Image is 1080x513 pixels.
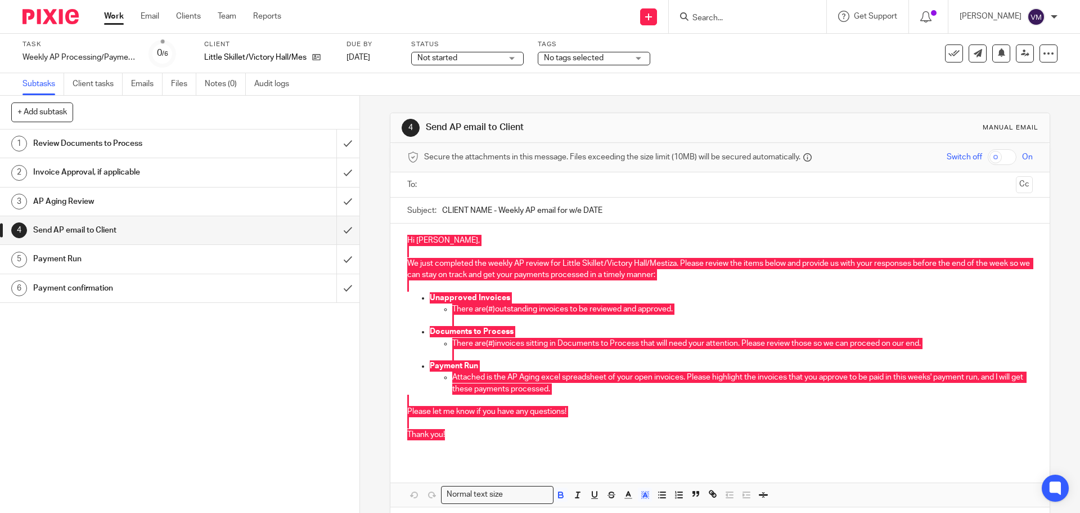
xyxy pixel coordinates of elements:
[141,11,159,22] a: Email
[452,372,1032,395] p: Attached is the AP Aging excel spreadsheet of your open invoices. Please highlight the invoices t...
[452,304,1032,315] p: There are outstanding invoices to be reviewed and approved.
[430,328,514,336] strong: Documents to Process
[407,205,436,216] label: Subject:
[854,12,897,20] span: Get Support
[486,305,495,313] span: (#)
[346,40,397,49] label: Due by
[486,340,495,347] span: (#)
[157,47,168,60] div: 0
[205,73,246,95] a: Notes (0)
[452,338,1032,349] p: There are invoices sitting in Documents to Process that will need your attention. Please review t...
[33,135,228,152] h1: Review Documents to Process
[253,11,281,22] a: Reports
[176,11,201,22] a: Clients
[22,40,135,49] label: Task
[254,73,298,95] a: Audit logs
[402,119,420,137] div: 4
[947,151,982,163] span: Switch off
[538,40,650,49] label: Tags
[960,11,1021,22] p: [PERSON_NAME]
[33,222,228,239] h1: Send AP email to Client
[11,194,27,209] div: 3
[430,362,478,370] strong: Payment Run
[407,429,1032,440] p: Thank you!
[11,222,27,238] div: 4
[131,73,163,95] a: Emails
[104,11,124,22] a: Work
[691,14,793,24] input: Search
[11,280,27,296] div: 6
[417,54,457,62] span: Not started
[11,136,27,151] div: 1
[1027,8,1045,26] img: svg%3E
[11,252,27,267] div: 5
[33,164,228,181] h1: Invoice Approval, if applicable
[424,151,800,163] span: Secure the attachments in this message. Files exceeding the size limit (10MB) will be secured aut...
[544,54,604,62] span: No tags selected
[162,51,168,57] small: /6
[171,73,196,95] a: Files
[204,52,307,63] p: Little Skillet/Victory Hall/Mestiza
[33,251,228,267] h1: Payment Run
[346,53,370,61] span: [DATE]
[218,11,236,22] a: Team
[426,122,744,133] h1: Send AP email to Client
[430,294,510,302] strong: Unapproved Invoices
[11,102,73,122] button: + Add subtask
[22,52,135,63] div: Weekly AP Processing/Payment
[506,489,547,501] input: Search for option
[73,73,123,95] a: Client tasks
[407,395,1032,418] p: Please let me know if you have any questions!
[441,486,553,503] div: Search for option
[407,179,420,190] label: To:
[407,235,1032,246] p: Hi [PERSON_NAME],
[204,40,332,49] label: Client
[33,193,228,210] h1: AP Aging Review
[22,9,79,24] img: Pixie
[22,73,64,95] a: Subtasks
[1016,176,1033,193] button: Cc
[411,40,524,49] label: Status
[1022,151,1033,163] span: On
[407,258,1032,281] p: We just completed the weekly AP review for Little Skillet/Victory Hall/Mestiza. Please review the...
[33,280,228,297] h1: Payment confirmation
[11,165,27,181] div: 2
[983,123,1038,132] div: Manual email
[444,489,505,501] span: Normal text size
